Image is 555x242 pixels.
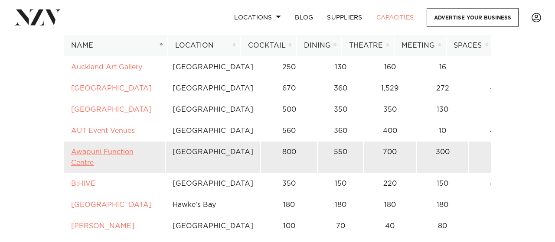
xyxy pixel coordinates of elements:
[446,35,493,56] th: Spaces: activate to sort column ascending
[261,120,317,142] td: 560
[469,99,516,120] td: 5
[363,120,416,142] td: 400
[165,142,261,174] td: [GEOGRAPHIC_DATA]
[394,35,446,56] th: Meeting: activate to sort column ascending
[71,85,152,92] a: [GEOGRAPHIC_DATA]
[363,194,416,216] td: 180
[261,194,317,216] td: 180
[427,8,519,27] a: Advertise your business
[317,173,363,194] td: 150
[363,57,416,78] td: 160
[165,57,261,78] td: [GEOGRAPHIC_DATA]
[71,180,95,187] a: B:HIVE
[71,201,152,208] a: [GEOGRAPHIC_DATA]
[469,194,516,216] td: 1
[416,120,469,142] td: 10
[71,64,142,71] a: Auckland Art Gallery
[227,8,288,27] a: Locations
[342,35,395,56] th: Theatre: activate to sort column ascending
[261,78,317,99] td: 670
[168,35,241,56] th: Location: activate to sort column ascending
[261,142,317,174] td: 800
[469,216,516,237] td: 2
[165,173,261,194] td: [GEOGRAPHIC_DATA]
[469,173,516,194] td: 4
[261,57,317,78] td: 250
[320,8,369,27] a: SUPPLIERS
[416,57,469,78] td: 16
[469,57,516,78] td: 7
[14,10,61,25] img: nzv-logo.png
[469,78,516,99] td: 4
[165,194,261,216] td: Hawke's Bay
[363,216,416,237] td: 40
[241,35,297,56] th: Cocktail: activate to sort column ascending
[363,78,416,99] td: 1,529
[165,216,261,237] td: [GEOGRAPHIC_DATA]
[71,223,134,229] a: [PERSON_NAME]
[416,142,469,174] td: 300
[71,148,134,166] a: Awapuni Function Centre
[416,78,469,99] td: 272
[363,142,416,174] td: 700
[317,99,363,120] td: 350
[317,78,363,99] td: 360
[64,35,168,56] th: Name: activate to sort column descending
[261,216,317,237] td: 100
[165,120,261,142] td: [GEOGRAPHIC_DATA]
[363,173,416,194] td: 220
[416,173,469,194] td: 150
[165,99,261,120] td: [GEOGRAPHIC_DATA]
[297,35,342,56] th: Dining: activate to sort column ascending
[288,8,320,27] a: BLOG
[363,99,416,120] td: 350
[317,120,363,142] td: 360
[469,120,516,142] td: 4
[317,142,363,174] td: 550
[71,106,152,113] a: [GEOGRAPHIC_DATA]
[317,57,363,78] td: 130
[416,194,469,216] td: 180
[369,8,421,27] a: Capacities
[261,99,317,120] td: 500
[71,127,135,134] a: AUT Event Venues
[317,216,363,237] td: 70
[469,142,516,174] td: 9
[165,78,261,99] td: [GEOGRAPHIC_DATA]
[317,194,363,216] td: 180
[416,99,469,120] td: 130
[416,216,469,237] td: 80
[261,173,317,194] td: 350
